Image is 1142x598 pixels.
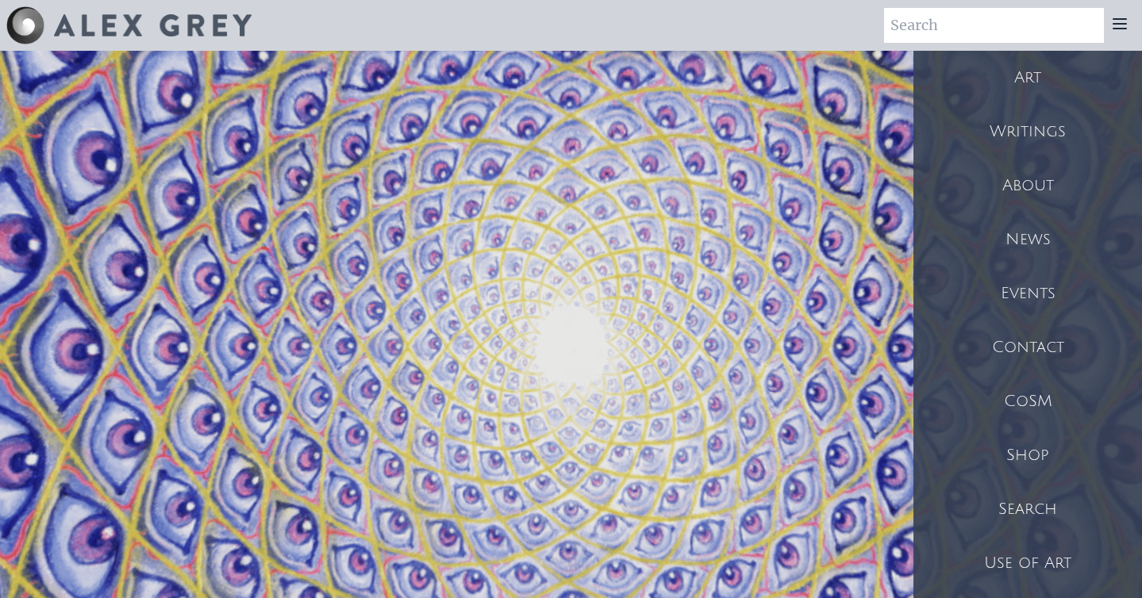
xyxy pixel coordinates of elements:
[913,51,1142,105] a: Art
[884,8,1104,43] input: Search
[913,320,1142,374] a: Contact
[913,374,1142,428] a: CoSM
[913,266,1142,320] a: Events
[913,213,1142,266] a: News
[913,536,1142,590] a: Use of Art
[913,482,1142,536] a: Search
[913,428,1142,482] a: Shop
[913,159,1142,213] a: About
[913,105,1142,159] a: Writings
